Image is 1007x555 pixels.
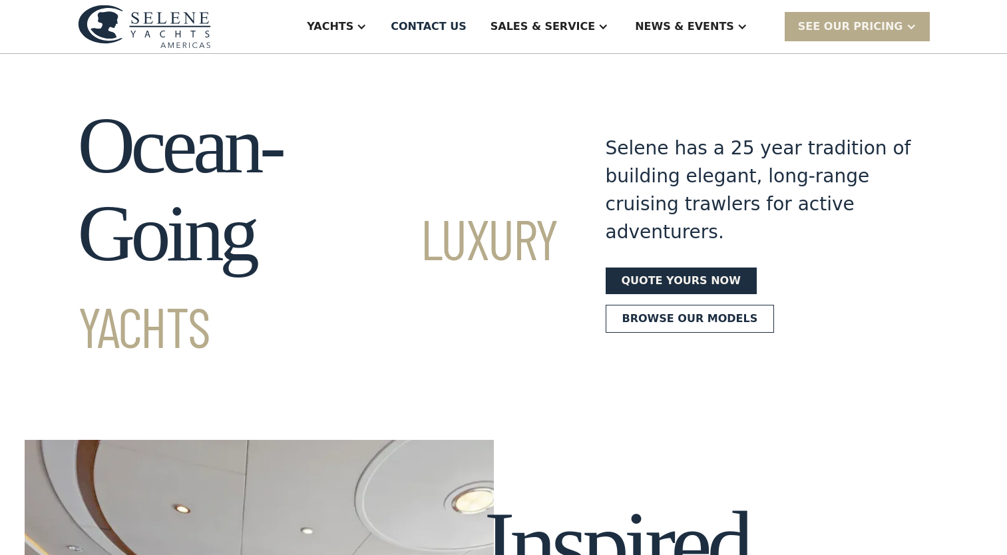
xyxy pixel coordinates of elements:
[78,204,558,359] span: Luxury Yachts
[606,134,912,246] div: Selene has a 25 year tradition of building elegant, long-range cruising trawlers for active adven...
[606,268,757,294] a: Quote yours now
[78,102,558,365] h1: Ocean-Going
[391,19,467,35] div: Contact US
[491,19,595,35] div: Sales & Service
[785,12,930,41] div: SEE Our Pricing
[78,5,211,48] img: logo
[307,19,353,35] div: Yachts
[798,19,903,35] div: SEE Our Pricing
[635,19,734,35] div: News & EVENTS
[606,305,775,333] a: Browse our models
